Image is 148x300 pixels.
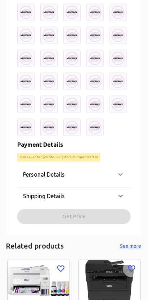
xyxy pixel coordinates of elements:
[23,171,65,179] p: Personal Details
[40,50,58,67] img: uc
[86,119,104,136] img: uc
[63,50,81,67] img: uc
[17,166,131,183] div: Personal Details
[86,73,104,90] img: uc
[17,73,35,90] img: uc
[86,50,104,67] img: uc
[17,50,35,67] img: uc
[63,96,81,113] img: uc
[40,119,58,136] img: uc
[86,4,104,21] img: uc
[109,96,127,113] img: uc
[63,4,81,21] img: uc
[17,96,35,113] img: uc
[109,27,127,44] img: uc
[86,96,104,113] img: uc
[109,50,127,67] img: uc
[40,73,58,90] img: uc
[63,27,81,44] img: uc
[40,4,58,21] img: uc
[40,27,58,44] img: uc
[6,242,64,251] h5: Related products
[17,188,131,205] div: Shipping Details
[17,4,35,21] img: uc
[40,96,58,113] img: uc
[109,4,127,21] img: uc
[17,119,35,136] img: uc
[109,73,127,90] img: uc
[63,73,81,90] img: uc
[19,155,98,160] p: Please, enter your delivery details to get started
[23,192,65,201] p: Shipping Details
[86,27,104,44] img: uc
[63,119,81,136] img: uc
[119,242,142,251] button: See more
[17,141,131,149] p: Payment Details
[17,27,35,44] img: uc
